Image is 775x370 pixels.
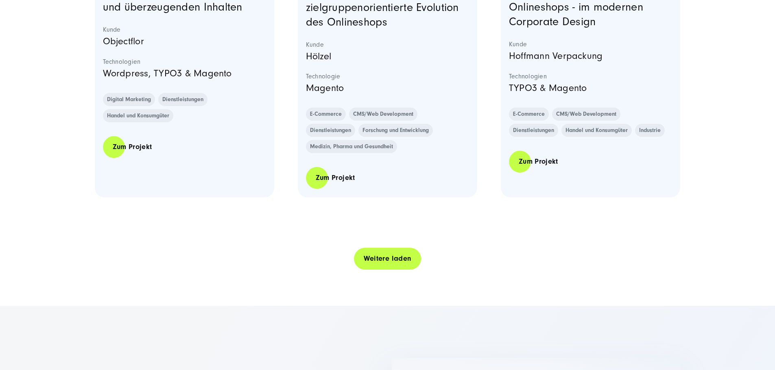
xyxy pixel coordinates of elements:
p: TYPO3 & Magento [509,80,672,96]
a: Dienstleistungen [158,93,207,106]
strong: Technologien [103,58,266,66]
strong: Technologie [306,72,469,80]
a: Handel und Konsumgüter [103,109,173,122]
a: CMS/Web Development [552,108,620,121]
a: Dienstleistungen [306,124,355,137]
a: Weitere laden [354,247,421,270]
a: CMS/Web Development [349,108,417,121]
strong: Kunde [509,40,672,48]
p: Hölzel [306,49,469,64]
strong: Kunde [306,41,469,49]
a: Industrie [635,124,665,137]
a: Zum Projekt [306,166,365,189]
a: Medizin, Pharma und Gesundheit [306,140,397,153]
a: Dienstleistungen [509,124,558,137]
a: E-Commerce [306,108,346,121]
a: Zum Projekt [103,135,162,158]
a: Zum Projekt [509,150,568,173]
p: Magento [306,80,469,96]
a: Handel und Konsumgüter [561,124,632,137]
p: Objectflor [103,34,266,49]
a: E-Commerce [509,108,549,121]
p: Hoffmann Verpackung [509,48,672,64]
a: Digital Marketing [103,93,155,106]
strong: Technologien [509,72,672,80]
a: Forschung und Entwicklung [358,124,433,137]
p: Wordpress, TYPO3 & Magento [103,66,266,81]
strong: Kunde [103,26,266,34]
